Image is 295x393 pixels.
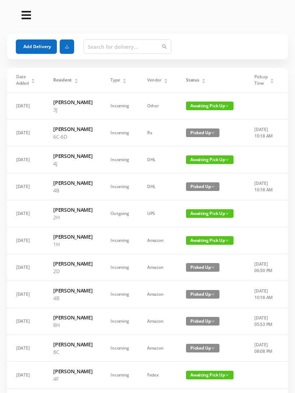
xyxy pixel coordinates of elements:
[164,78,168,80] i: icon: caret-up
[16,74,29,86] span: Date Added
[211,266,215,269] i: icon: down
[211,185,215,188] i: icon: down
[225,212,229,215] i: icon: down
[53,133,92,140] p: 6C-6D
[211,319,215,323] i: icon: down
[53,206,92,214] h6: [PERSON_NAME]
[245,120,283,146] td: [DATE] 10:18 AM
[101,146,138,173] td: Incoming
[7,173,44,200] td: [DATE]
[53,240,92,248] p: 1H
[245,308,283,335] td: [DATE] 05:53 PM
[31,78,35,80] i: icon: caret-up
[53,267,92,275] p: 2D
[225,104,229,108] i: icon: down
[186,77,199,83] span: Status
[147,77,161,83] span: Vendor
[186,209,233,218] span: Awaiting Pick Up
[101,254,138,281] td: Incoming
[53,98,92,106] h6: [PERSON_NAME]
[211,346,215,350] i: icon: down
[245,173,283,200] td: [DATE] 10:18 AM
[53,187,92,194] p: 4B
[270,80,274,83] i: icon: caret-down
[270,78,274,80] i: icon: caret-up
[123,78,127,80] i: icon: caret-up
[138,146,177,173] td: DHL
[7,227,44,254] td: [DATE]
[123,80,127,83] i: icon: caret-down
[53,375,92,383] p: 4F
[225,373,229,377] i: icon: down
[162,44,167,49] i: icon: search
[186,344,219,352] span: Picked Up
[53,214,92,221] p: 2H
[225,239,229,242] i: icon: down
[101,227,138,254] td: Incoming
[138,227,177,254] td: Amazon
[186,236,233,245] span: Awaiting Pick Up
[7,146,44,173] td: [DATE]
[101,173,138,200] td: Incoming
[16,39,57,54] button: Add Delivery
[53,287,92,294] h6: [PERSON_NAME]
[186,102,233,110] span: Awaiting Pick Up
[53,260,92,267] h6: [PERSON_NAME]
[53,321,92,329] p: 8H
[186,155,233,164] span: Awaiting Pick Up
[138,173,177,200] td: DHL
[245,281,283,308] td: [DATE] 10:18 AM
[7,200,44,227] td: [DATE]
[53,77,72,83] span: Resident
[138,281,177,308] td: Amazon
[254,74,267,86] span: Pickup Time
[7,335,44,362] td: [DATE]
[53,179,92,187] h6: [PERSON_NAME]
[186,182,219,191] span: Picked Up
[138,254,177,281] td: Amazon
[138,200,177,227] td: UPS
[186,371,233,379] span: Awaiting Pick Up
[138,93,177,120] td: Other
[101,308,138,335] td: Incoming
[101,120,138,146] td: Incoming
[53,106,92,113] p: 3J
[53,294,92,302] p: 4B
[122,78,127,82] div: Sort
[202,78,206,80] i: icon: caret-up
[211,293,215,296] i: icon: down
[101,200,138,227] td: Outgoing
[53,341,92,348] h6: [PERSON_NAME]
[164,80,168,83] i: icon: caret-down
[7,362,44,389] td: [DATE]
[101,362,138,389] td: Incoming
[138,308,177,335] td: Amazon
[245,335,283,362] td: [DATE] 08:08 PM
[31,80,35,83] i: icon: caret-down
[270,78,274,82] div: Sort
[53,160,92,167] p: 4J
[186,317,219,326] span: Picked Up
[7,254,44,281] td: [DATE]
[201,78,206,82] div: Sort
[225,158,229,162] i: icon: down
[53,368,92,375] h6: [PERSON_NAME]
[7,120,44,146] td: [DATE]
[53,152,92,160] h6: [PERSON_NAME]
[101,335,138,362] td: Incoming
[138,335,177,362] td: Amazon
[101,93,138,120] td: Incoming
[53,125,92,133] h6: [PERSON_NAME]
[164,78,168,82] div: Sort
[101,281,138,308] td: Incoming
[7,93,44,120] td: [DATE]
[138,120,177,146] td: Rx
[74,78,78,80] i: icon: caret-up
[83,39,171,54] input: Search for delivery...
[7,308,44,335] td: [DATE]
[186,128,219,137] span: Picked Up
[110,77,120,83] span: Type
[245,254,283,281] td: [DATE] 06:50 PM
[211,131,215,135] i: icon: down
[53,233,92,240] h6: [PERSON_NAME]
